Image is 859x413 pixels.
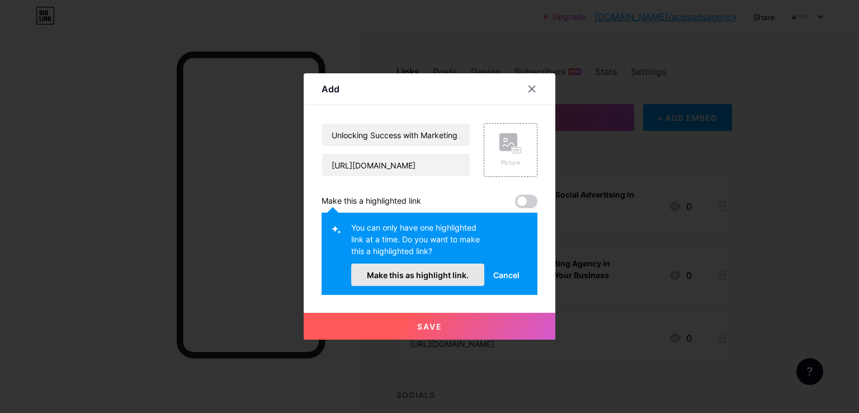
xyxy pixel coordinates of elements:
[493,269,520,281] span: Cancel
[499,158,522,167] div: Picture
[304,313,555,340] button: Save
[367,270,469,280] span: Make this as highlight link.
[322,195,421,208] div: Make this a highlighted link
[351,222,484,264] div: You can only have one highlighted link at a time. Do you want to make this a highlighted link?
[322,82,339,96] div: Add
[484,264,528,286] button: Cancel
[322,124,470,146] input: Title
[351,264,484,286] button: Make this as highlight link.
[417,322,442,331] span: Save
[322,154,470,176] input: URL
